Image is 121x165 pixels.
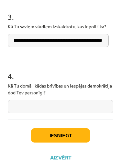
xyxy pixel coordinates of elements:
[8,82,113,96] p: Kā Tu domā - kādas brīvības un iespējas demokrātija dod Tev personīgi?
[31,128,90,143] button: Iesniegt
[8,1,113,21] h1: 3 .
[8,60,113,80] h1: 4 .
[48,154,73,161] button: Aizvērt
[8,23,113,30] p: Kā Tu saviem vārdiem izskaidrotu, kas ir politika?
